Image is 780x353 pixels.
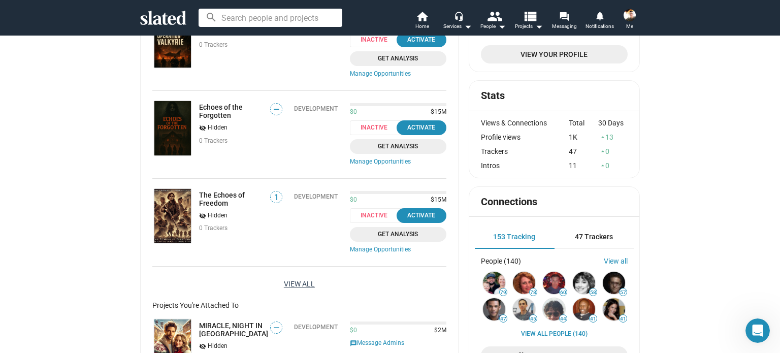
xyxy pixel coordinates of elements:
mat-icon: arrow_drop_down [533,20,545,33]
span: Get Analysis [356,141,440,152]
button: John TolbertMe [617,7,642,34]
div: Projects You're Attached To [152,301,446,309]
a: View all [604,257,628,265]
span: 79 [500,290,507,296]
a: Echoes of the Forgotten [152,99,193,157]
button: Projects [511,10,546,33]
span: Inactive [350,120,404,135]
div: Development [294,105,338,112]
button: People [475,10,511,33]
span: Notifications [586,20,614,33]
a: Get Analysis [350,227,446,242]
div: People (140) [481,257,521,265]
img: Nico Ramsey [483,298,505,320]
span: $15M [427,196,446,204]
mat-icon: forum [559,11,569,21]
span: Projects [515,20,543,33]
span: Home [415,20,429,33]
mat-icon: people [487,9,502,23]
span: Messaging [552,20,577,33]
span: $2M [430,327,446,335]
mat-icon: arrow_drop_down [462,20,474,33]
span: 60 [560,290,567,296]
mat-icon: home [416,10,428,22]
span: Inactive [350,208,404,223]
mat-icon: arrow_drop_up [599,148,606,155]
button: Message Admins [350,339,404,348]
img: Glenn Callwood [573,298,595,320]
mat-icon: view_list [523,9,537,23]
span: 0 Trackers [199,137,227,144]
span: 58 [590,290,597,296]
div: 0 [598,162,628,170]
input: Search people and projects [199,9,342,27]
a: Notifications [582,10,617,33]
div: Activate [403,122,440,133]
span: 1 [271,192,282,203]
span: $15M [427,108,446,116]
span: 153 Tracking [493,233,535,241]
a: The Echoes of Freedom [152,187,193,245]
mat-icon: visibility_off [199,211,206,221]
span: 41 [590,316,597,322]
div: Total [569,119,598,127]
span: 47 Trackers [575,233,613,241]
div: 1K [569,133,598,141]
span: 45 [530,316,537,322]
div: Views & Connections [481,119,569,127]
span: $0 [350,196,357,204]
img: Operation Valkyrie [154,13,191,68]
div: 13 [598,133,628,141]
span: 0 Trackers [199,224,227,232]
button: Activate [397,208,446,223]
a: Get Analysis [350,51,446,66]
span: Hidden [208,212,227,220]
img: Echoes of the Forgotten [154,101,191,155]
span: 0 Trackers [199,41,227,48]
mat-card-title: Stats [481,89,505,103]
div: 11 [569,162,598,170]
span: 41 [620,316,627,322]
a: The Echoes of Freedom [199,191,264,207]
span: $0 [350,327,357,335]
span: Inactive [350,33,404,47]
div: Intros [481,162,569,170]
div: Development [294,324,338,331]
iframe: Intercom live chat [745,318,770,343]
a: View All [284,275,315,293]
span: 57 [620,290,627,296]
span: Hidden [208,342,227,350]
img: Jordan Lifshitz [603,272,625,294]
span: Me [626,20,633,33]
mat-icon: notifications [595,11,604,20]
mat-icon: message [350,339,357,348]
span: — [271,323,282,333]
div: People [480,20,506,33]
div: Activate [403,210,440,221]
a: View Your Profile [481,45,628,63]
a: Manage Opportunities [350,158,446,166]
img: Michael M Woodruff [543,272,565,294]
mat-icon: arrow_drop_down [496,20,508,33]
span: 78 [530,290,537,296]
div: Development [294,193,338,200]
div: 30 Days [598,119,628,127]
div: Profile views [481,133,569,141]
img: Maya Kvetny [513,272,535,294]
mat-icon: arrow_drop_up [599,134,606,141]
button: Activate [397,120,446,135]
div: 47 [569,147,598,155]
a: Manage Opportunities [350,70,446,78]
span: Get Analysis [356,229,440,240]
span: 47 [500,316,507,322]
button: Activate [397,33,446,47]
img: The Echoes of Freedom [154,189,191,243]
a: MIRACLE, NIGHT IN [GEOGRAPHIC_DATA] [199,322,268,338]
img: John Tolbert [624,9,636,21]
a: Operation Valkyrie [152,11,193,70]
mat-icon: headset_mic [454,11,463,20]
a: Home [404,10,440,33]
img: Shaked Berenson [543,298,565,320]
img: Mercedes Mason [603,298,625,320]
mat-card-title: Connections [481,195,537,209]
